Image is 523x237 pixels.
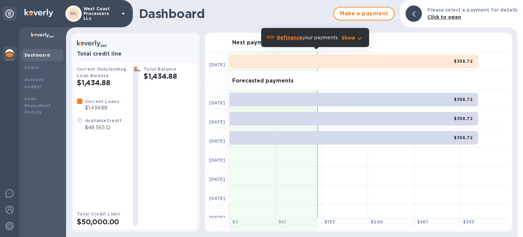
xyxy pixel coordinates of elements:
[85,124,122,131] p: $48,565.12
[454,116,473,121] b: $358.72
[427,14,461,20] b: Click to open
[342,34,364,41] button: Show
[209,177,225,182] b: [DATE]
[77,211,120,217] b: Total Credit Limit
[417,219,429,224] b: $ 267
[77,78,127,87] h2: $1,434.88
[25,96,51,115] b: Loan Repayment History
[454,59,473,64] b: $358.72
[371,219,383,224] b: $ 200
[209,196,225,201] b: [DATE]
[3,7,16,20] div: Unpin categories
[232,40,272,46] h3: Next payment
[277,34,339,41] p: your payments.
[139,6,330,21] h1: Dashboard
[463,219,475,224] b: $ 333
[25,65,39,70] b: Loans
[85,104,119,112] p: $1,434.88
[454,97,473,102] b: $358.72
[342,34,355,41] p: Show
[324,219,335,224] b: $ 133
[339,10,389,18] span: Make a payment
[25,9,53,17] img: Logo
[83,6,117,21] p: West Coast Processors LLc
[277,35,302,40] b: Refinance
[85,118,122,123] b: Available Credit
[209,215,225,220] b: [DATE]
[454,135,473,140] b: $358.72
[25,77,44,89] b: Account Ledger
[77,66,127,78] b: Current Outstanding Loan Balance
[209,100,225,105] b: [DATE]
[144,72,194,80] h2: $1,434.88
[209,119,225,124] b: [DATE]
[144,66,176,72] b: Total Balance
[25,53,50,58] b: Dashboard
[85,99,119,104] b: Current Loans
[209,62,225,67] b: [DATE]
[209,138,225,144] b: [DATE]
[232,78,294,84] h3: Forecasted payments
[77,218,127,226] h2: $50,000.00
[70,11,77,16] b: WL
[209,158,225,163] b: [DATE]
[333,7,395,20] button: Make a payment
[77,51,194,57] h3: Total credit line
[427,7,518,13] b: Please select a payment for details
